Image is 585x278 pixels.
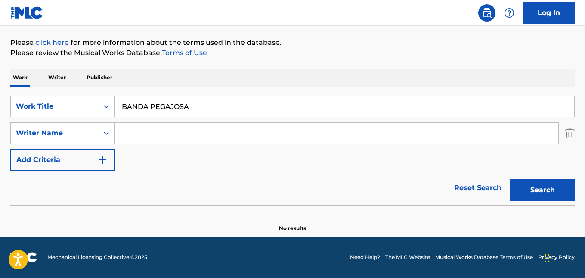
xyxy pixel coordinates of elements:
span: Mechanical Licensing Collective © 2025 [47,253,147,261]
a: Privacy Policy [538,253,575,261]
a: Musical Works Database Terms of Use [435,253,533,261]
div: Help [501,4,518,22]
img: 9d2ae6d4665cec9f34b9.svg [97,155,108,165]
div: Arrastrar [545,245,550,271]
img: help [504,8,514,18]
p: No results [279,214,306,232]
img: search [482,8,492,18]
form: Search Form [10,96,575,205]
img: logo [10,252,37,262]
a: Terms of Use [160,49,207,57]
a: Reset Search [450,178,506,197]
button: Search [510,179,575,201]
a: The MLC Website [385,253,430,261]
a: Log In [523,2,575,24]
a: Public Search [478,4,495,22]
p: Writer [46,69,68,87]
p: Publisher [84,69,115,87]
div: Work Title [16,101,93,112]
iframe: Chat Widget [542,237,585,278]
a: Need Help? [350,253,380,261]
div: Writer Name [16,128,93,138]
p: Please for more information about the terms used in the database. [10,37,575,48]
button: Add Criteria [10,149,115,171]
img: MLC Logo [10,6,43,19]
img: Delete Criterion [565,122,575,144]
p: Work [10,69,30,87]
div: Widget de chat [542,237,585,278]
p: Please review the Musical Works Database [10,48,575,58]
a: click here [35,38,69,47]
